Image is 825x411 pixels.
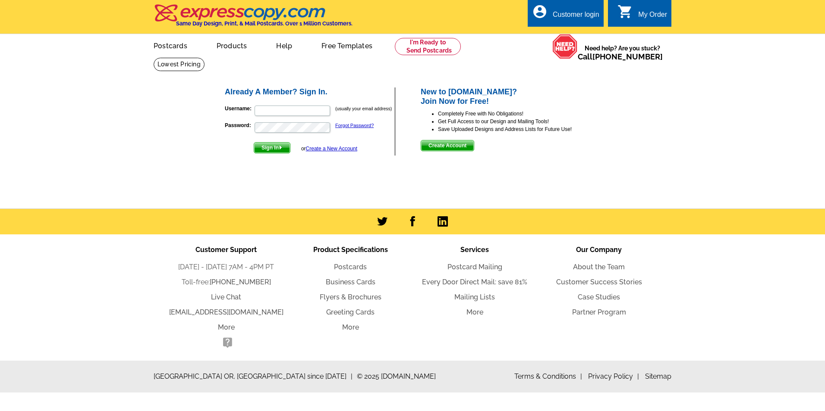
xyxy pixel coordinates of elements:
[588,372,639,380] a: Privacy Policy
[279,146,283,149] img: button-next-arrow-white.png
[578,44,667,61] span: Need help? Are you stuck?
[169,308,283,316] a: [EMAIL_ADDRESS][DOMAIN_NAME]
[552,34,578,59] img: help
[335,106,392,111] small: (usually your email address)
[421,140,474,151] span: Create Account
[225,87,394,97] h2: Already A Member? Sign In.
[140,35,201,55] a: Postcards
[638,11,667,23] div: My Order
[553,11,599,23] div: Customer login
[460,246,489,254] span: Services
[438,118,601,125] li: Get Full Access to our Design and Mailing Tools!
[154,10,353,27] a: Same Day Design, Print, & Mail Postcards. Over 1 Million Customers.
[447,263,502,271] a: Postcard Mailing
[301,145,357,153] div: or
[342,323,359,331] a: More
[195,246,257,254] span: Customer Support
[164,262,288,272] li: [DATE] - [DATE] 7AM - 4PM PT
[422,278,527,286] a: Every Door Direct Mail: save 81%
[335,123,374,128] a: Forgot Password?
[225,105,254,112] label: Username:
[576,246,622,254] span: Our Company
[254,143,290,153] span: Sign In
[556,278,642,286] a: Customer Success Stories
[262,35,306,55] a: Help
[306,146,357,152] a: Create a New Account
[357,371,436,382] span: © 2025 [DOMAIN_NAME]
[592,52,663,61] a: [PHONE_NUMBER]
[176,20,353,27] h4: Same Day Design, Print, & Mail Postcards. Over 1 Million Customers.
[514,372,582,380] a: Terms & Conditions
[225,121,254,129] label: Password:
[617,4,633,19] i: shopping_cart
[421,140,474,151] button: Create Account
[532,9,599,20] a: account_circle Customer login
[308,35,386,55] a: Free Templates
[334,263,367,271] a: Postcards
[438,125,601,133] li: Save Uploaded Designs and Address Lists for Future Use!
[617,9,667,20] a: shopping_cart My Order
[218,323,235,331] a: More
[326,308,375,316] a: Greeting Cards
[210,278,271,286] a: [PHONE_NUMBER]
[421,87,601,106] h2: New to [DOMAIN_NAME]? Join Now for Free!
[573,263,625,271] a: About the Team
[572,308,626,316] a: Partner Program
[645,372,671,380] a: Sitemap
[203,35,261,55] a: Products
[578,52,663,61] span: Call
[154,371,353,382] span: [GEOGRAPHIC_DATA] OR, [GEOGRAPHIC_DATA] since [DATE]
[326,278,375,286] a: Business Cards
[578,293,620,301] a: Case Studies
[254,142,290,153] button: Sign In
[454,293,495,301] a: Mailing Lists
[164,277,288,287] li: Toll-free:
[320,293,381,301] a: Flyers & Brochures
[313,246,388,254] span: Product Specifications
[532,4,548,19] i: account_circle
[211,293,241,301] a: Live Chat
[466,308,483,316] a: More
[438,110,601,118] li: Completely Free with No Obligations!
